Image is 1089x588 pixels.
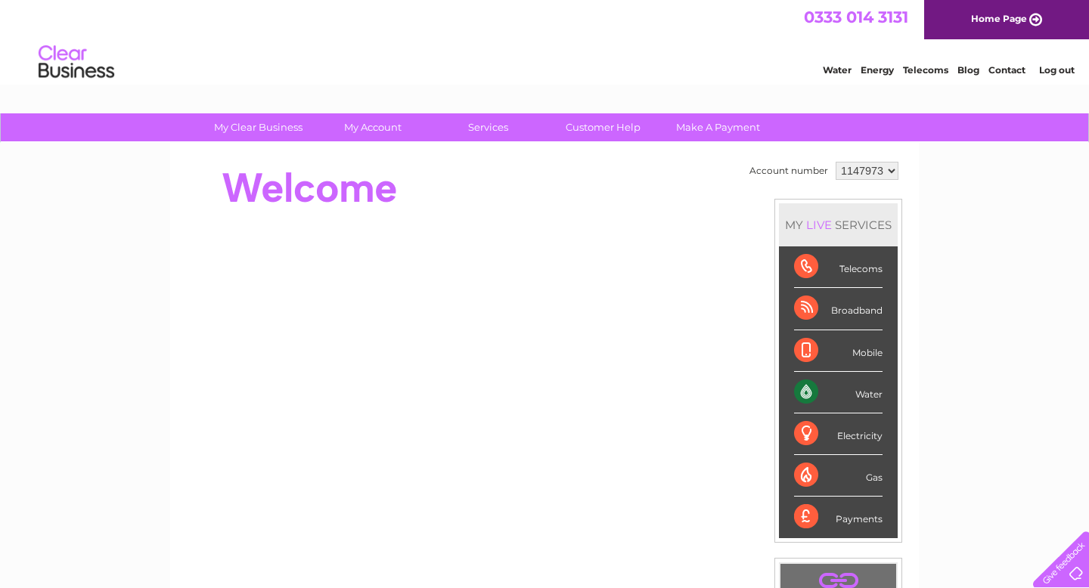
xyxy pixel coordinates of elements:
[746,158,832,184] td: Account number
[426,113,551,141] a: Services
[779,203,898,246] div: MY SERVICES
[656,113,780,141] a: Make A Payment
[196,113,321,141] a: My Clear Business
[861,64,894,76] a: Energy
[794,246,883,288] div: Telecoms
[794,330,883,372] div: Mobile
[903,64,948,76] a: Telecoms
[823,64,852,76] a: Water
[1039,64,1075,76] a: Log out
[804,8,908,26] a: 0333 014 3131
[957,64,979,76] a: Blog
[794,288,883,330] div: Broadband
[794,413,883,455] div: Electricity
[794,497,883,537] div: Payments
[988,64,1025,76] a: Contact
[794,455,883,497] div: Gas
[541,113,665,141] a: Customer Help
[794,372,883,413] div: Water
[311,113,436,141] a: My Account
[803,218,835,232] div: LIVE
[38,39,115,85] img: logo.png
[188,8,903,73] div: Clear Business is a trading name of Verastar Limited (registered in [GEOGRAPHIC_DATA] No. 3667643...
